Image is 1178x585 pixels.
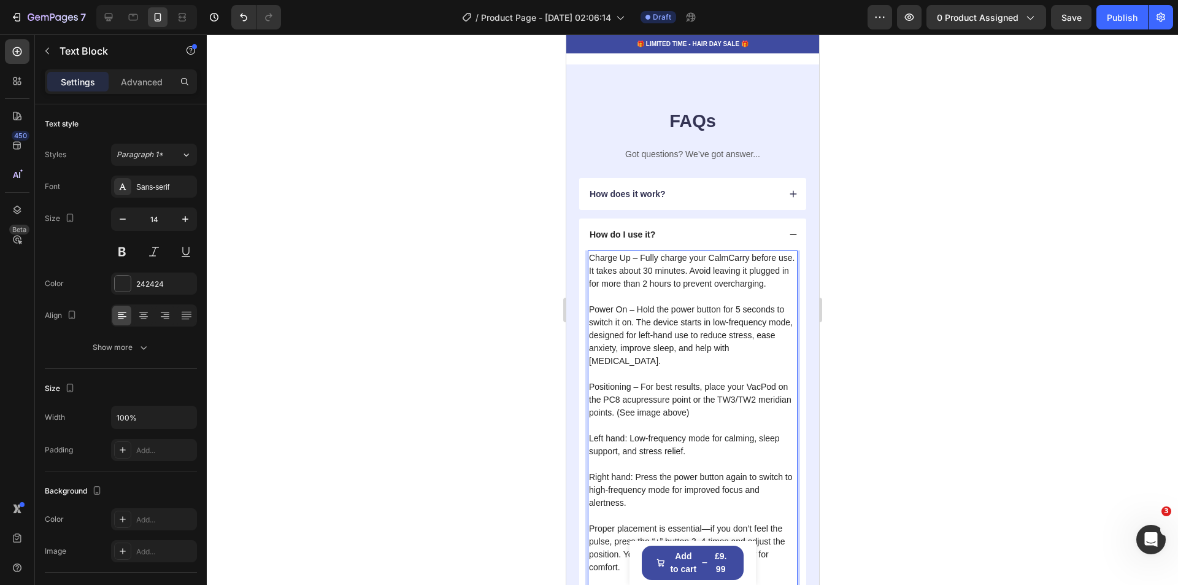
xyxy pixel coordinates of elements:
button: 7 [5,5,91,29]
input: Auto [112,406,196,428]
p: Text Block [60,44,164,58]
div: 450 [12,131,29,141]
div: 242424 [136,279,194,290]
button: Save [1051,5,1091,29]
iframe: To enrich screen reader interactions, please activate Accessibility in Grammarly extension settings [566,34,819,585]
button: Show more [45,336,197,358]
span: Save [1061,12,1082,23]
p: 7 [80,10,86,25]
div: Show more [93,341,150,354]
div: Publish [1107,11,1138,24]
div: Font [45,181,60,192]
div: Undo/Redo [231,5,281,29]
p: Left hand: Low-frequency mode for calming, sleep support, and stress relief. [23,398,230,424]
div: Color [45,514,64,525]
p: Positioning – For best results, place your VacPod on the PC8 acupressure point or the TW3/TW2 mer... [23,346,230,385]
div: Background [45,483,104,500]
p: Advanced [121,76,163,88]
span: 0 product assigned [937,11,1018,24]
span: 3 [1161,506,1171,516]
p: Right hand: Press the power button again to switch to high-frequency mode for improved focus and ... [23,436,230,475]
div: Width [45,412,65,423]
div: Sans-serif [136,182,194,193]
div: Add... [136,445,194,456]
button: Publish [1096,5,1148,29]
div: Styles [45,149,66,160]
p: Charge Up – Fully charge your CalmCarry before use. It takes about 30 minutes. Avoid leaving it p... [23,217,230,256]
div: Text style [45,118,79,130]
p: Settings [61,76,95,88]
span: Product Page - [DATE] 02:06:14 [481,11,611,24]
div: Size [45,381,77,397]
button: Paragraph 1* [111,144,197,166]
button: 0 product assigned [926,5,1046,29]
div: Add... [136,514,194,525]
span: / [475,11,479,24]
div: Add... [136,546,194,557]
div: Image [45,546,66,557]
div: Beta [9,225,29,234]
span: Paragraph 1* [117,149,163,160]
p: Power On – Hold the power button for 5 seconds to switch it on. The device starts in low-frequenc... [23,269,230,333]
p: Proper placement is essential—if you don’t feel the pulse, press the “+” button 3–4 times and adj... [23,488,230,540]
iframe: Intercom live chat [1136,525,1166,554]
div: Color [45,278,64,289]
span: Draft [653,12,671,23]
div: Padding [45,444,73,455]
div: Align [45,308,79,324]
div: Size [45,211,77,227]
